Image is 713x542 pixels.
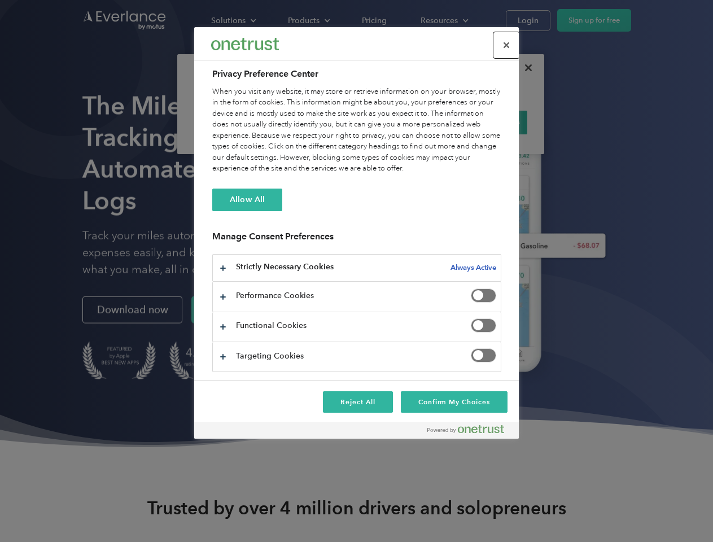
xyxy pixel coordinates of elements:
[211,33,279,55] div: Everlance
[212,67,501,81] h2: Privacy Preference Center
[427,425,513,439] a: Powered by OneTrust Opens in a new Tab
[323,391,393,413] button: Reject All
[427,425,504,434] img: Powered by OneTrust Opens in a new Tab
[212,231,501,248] h3: Manage Consent Preferences
[194,27,519,439] div: Preference center
[211,38,279,50] img: Everlance
[212,189,282,211] button: Allow All
[212,86,501,174] div: When you visit any website, it may store or retrieve information on your browser, mostly in the f...
[494,33,519,58] button: Close
[401,391,508,413] button: Confirm My Choices
[194,27,519,439] div: Privacy Preference Center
